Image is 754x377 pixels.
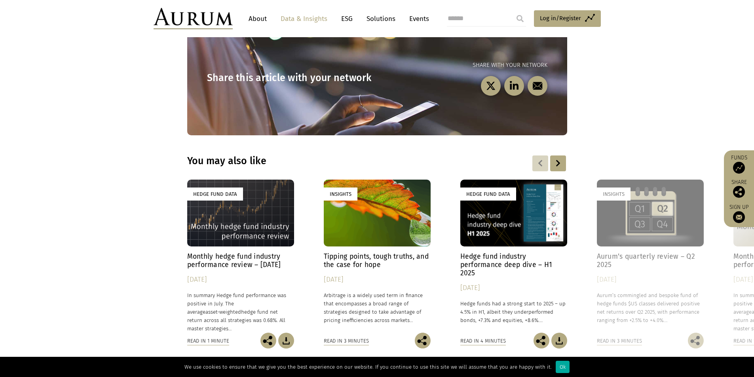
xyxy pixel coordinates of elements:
div: Read in 1 minute [187,337,229,345]
a: Events [405,11,429,26]
img: Download Article [278,333,294,349]
img: Access Funds [733,162,745,174]
h3: You may also like [187,155,465,167]
a: Hedge Fund Data Monthly hedge fund industry performance review – [DATE] [DATE] In summary Hedge f... [187,180,294,333]
p: Share with your network [377,61,547,70]
a: Funds [728,154,750,174]
img: Share this post [534,333,549,349]
input: Submit [512,11,528,27]
a: Insights Tipping points, tough truths, and the case for hope [DATE] Arbitrage is a widely used te... [324,180,431,333]
p: Arbitrage is a widely used term in finance that encompasses a broad range of strategies designed ... [324,291,431,325]
p: In summary Hedge fund performance was positive in July. The average hedge fund net return across ... [187,291,294,333]
h3: Share this article with your network [207,72,377,84]
img: Share this post [688,333,704,349]
span: asset-weighted [205,309,241,315]
a: ESG [337,11,357,26]
img: Sign up to our newsletter [733,211,745,223]
img: Share this post [415,333,431,349]
img: Aurum [154,8,233,29]
div: [DATE] [324,274,431,285]
div: [DATE] [187,274,294,285]
div: [DATE] [597,274,704,285]
a: Data & Insights [277,11,331,26]
div: Hedge Fund Data [187,188,243,201]
h4: Monthly hedge fund industry performance review – [DATE] [187,252,294,269]
span: Log in/Register [540,13,581,23]
a: About [245,11,271,26]
div: Read in 3 minutes [324,337,369,345]
img: linkedin-black.svg [509,81,519,91]
p: Hedge funds had a strong start to 2025 – up 4.5% in H1, albeit they underperformed bonds, +7.3% a... [460,299,567,324]
h4: Hedge fund industry performance deep dive – H1 2025 [460,252,567,277]
img: Download Article [551,333,567,349]
div: Read in 3 minutes [597,337,642,345]
a: Log in/Register [534,10,601,27]
img: email-black.svg [532,81,542,91]
img: twitter-black.svg [486,81,496,91]
a: Sign up [728,204,750,223]
div: Insights [324,188,357,201]
h4: Tipping points, tough truths, and the case for hope [324,252,431,269]
div: Ok [556,361,570,373]
div: [DATE] [460,282,567,294]
a: Hedge Fund Data Hedge fund industry performance deep dive – H1 2025 [DATE] Hedge funds had a stro... [460,180,567,333]
p: Aurum’s commingled and bespoke fund of hedge funds $US classes delivered positive net returns ove... [597,291,704,325]
div: Share [728,180,750,198]
div: Read in 4 minutes [460,337,506,345]
img: Share this post [733,186,745,198]
a: Solutions [363,11,399,26]
img: Share this post [260,333,276,349]
h4: Aurum’s quarterly review – Q2 2025 [597,252,704,269]
div: Hedge Fund Data [460,188,516,201]
div: Insights [597,188,631,201]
